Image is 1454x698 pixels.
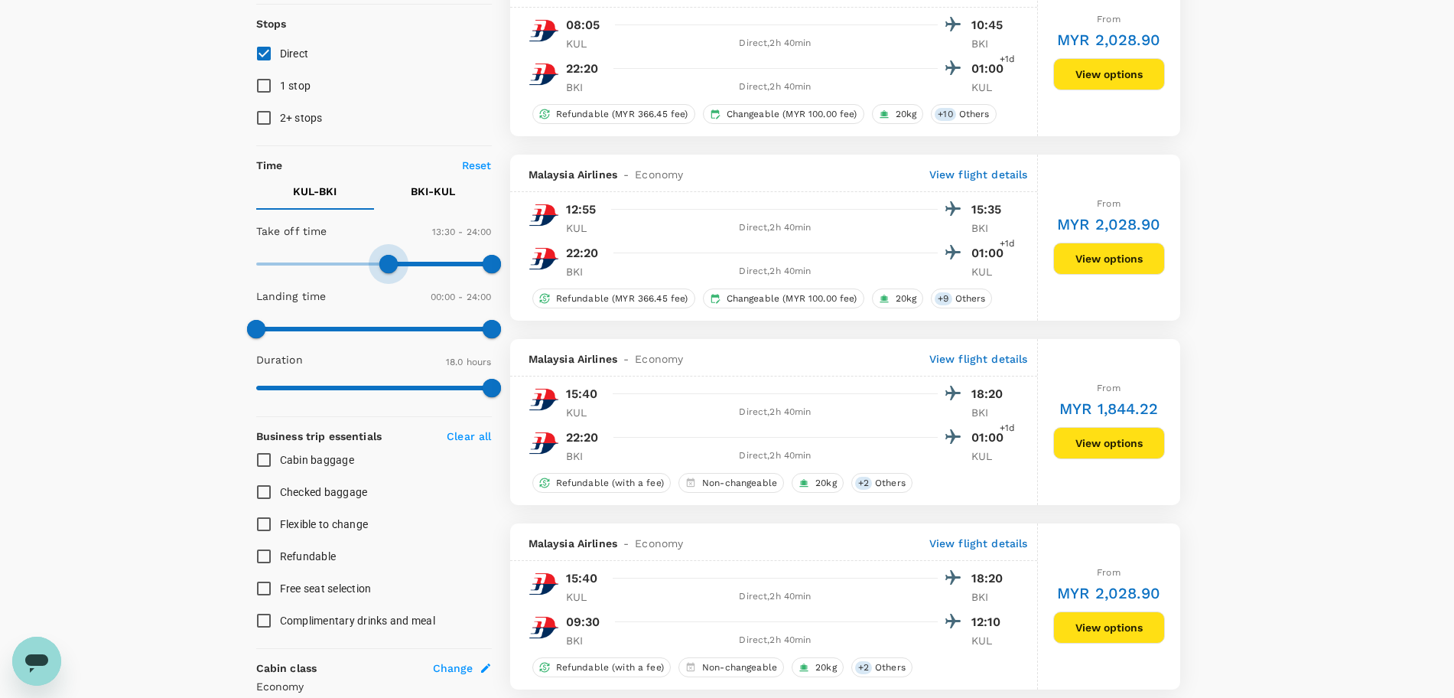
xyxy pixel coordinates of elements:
[566,80,604,95] p: BKI
[566,201,597,219] p: 12:55
[1053,58,1165,90] button: View options
[1057,212,1160,236] h6: MYR 2,028.90
[617,536,635,551] span: -
[280,486,368,498] span: Checked baggage
[613,264,938,279] div: Direct , 2h 40min
[280,582,372,595] span: Free seat selection
[566,385,598,403] p: 15:40
[529,384,559,415] img: MH
[432,227,492,237] span: 13:30 - 24:00
[1097,383,1121,393] span: From
[433,660,473,676] span: Change
[256,430,382,442] strong: Business trip essentials
[566,589,604,605] p: KUL
[971,429,1010,447] p: 01:00
[529,200,559,230] img: MH
[1097,14,1121,24] span: From
[971,264,1010,279] p: KUL
[635,167,683,182] span: Economy
[890,108,923,121] span: 20kg
[550,477,670,490] span: Refundable (with a fee)
[532,104,695,124] div: Refundable (MYR 366.45 fee)
[566,448,604,464] p: BKI
[971,36,1010,51] p: BKI
[971,60,1010,78] p: 01:00
[280,550,337,563] span: Refundable
[529,428,559,458] img: MH
[550,292,694,305] span: Refundable (MYR 366.45 fee)
[529,536,618,551] span: Malaysia Airlines
[613,589,938,605] div: Direct , 2h 40min
[696,477,783,490] span: Non-changeable
[617,351,635,367] span: -
[872,289,924,308] div: 20kg
[792,657,844,677] div: 20kg
[447,429,491,444] p: Clear all
[280,112,323,124] span: 2+ stops
[613,633,938,648] div: Direct , 2h 40min
[929,351,1028,367] p: View flight details
[256,289,327,304] p: Landing time
[280,454,354,466] span: Cabin baggage
[256,18,287,30] strong: Stops
[703,104,864,124] div: Changeable (MYR 100.00 fee)
[293,184,337,199] p: KUL - BKI
[931,289,992,308] div: +9Others
[280,615,435,627] span: Complimentary drinks and meal
[431,292,492,302] span: 00:00 - 24:00
[971,448,1010,464] p: KUL
[872,104,924,124] div: 20kg
[446,357,492,367] span: 18.0 hours
[890,292,923,305] span: 20kg
[971,589,1010,605] p: BKI
[1000,52,1015,67] span: +1d
[550,108,694,121] span: Refundable (MYR 366.45 fee)
[703,289,864,308] div: Changeable (MYR 100.00 fee)
[529,15,559,46] img: MH
[929,536,1028,551] p: View flight details
[851,657,912,677] div: +2Others
[280,80,311,92] span: 1 stop
[550,661,670,674] span: Refundable (with a fee)
[720,292,864,305] span: Changeable (MYR 100.00 fee)
[855,661,872,674] span: + 2
[256,223,327,239] p: Take off time
[809,661,843,674] span: 20kg
[971,613,1010,631] p: 12:10
[566,633,604,648] p: BKI
[566,429,599,447] p: 22:20
[256,352,303,367] p: Duration
[280,47,309,60] span: Direct
[566,220,604,236] p: KUL
[566,16,600,34] p: 08:05
[529,243,559,274] img: MH
[1097,198,1121,209] span: From
[566,264,604,279] p: BKI
[1057,581,1160,605] h6: MYR 2,028.90
[809,477,843,490] span: 20kg
[613,36,938,51] div: Direct , 2h 40min
[532,473,671,493] div: Refundable (with a fee)
[971,244,1010,263] p: 01:00
[1000,236,1015,252] span: +1d
[256,679,492,694] p: Economy
[869,661,912,674] span: Others
[929,167,1028,182] p: View flight details
[720,108,864,121] span: Changeable (MYR 100.00 fee)
[529,59,559,90] img: MH
[971,405,1010,420] p: BKI
[953,108,996,121] span: Others
[792,473,844,493] div: 20kg
[566,36,604,51] p: KUL
[971,201,1010,219] p: 15:35
[613,220,938,236] div: Direct , 2h 40min
[696,661,783,674] span: Non-changeable
[532,289,695,308] div: Refundable (MYR 366.45 fee)
[566,569,598,588] p: 15:40
[869,477,912,490] span: Others
[949,292,992,305] span: Others
[851,473,912,493] div: +2Others
[1059,396,1158,421] h6: MYR 1,844.22
[566,60,599,78] p: 22:20
[613,405,938,420] div: Direct , 2h 40min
